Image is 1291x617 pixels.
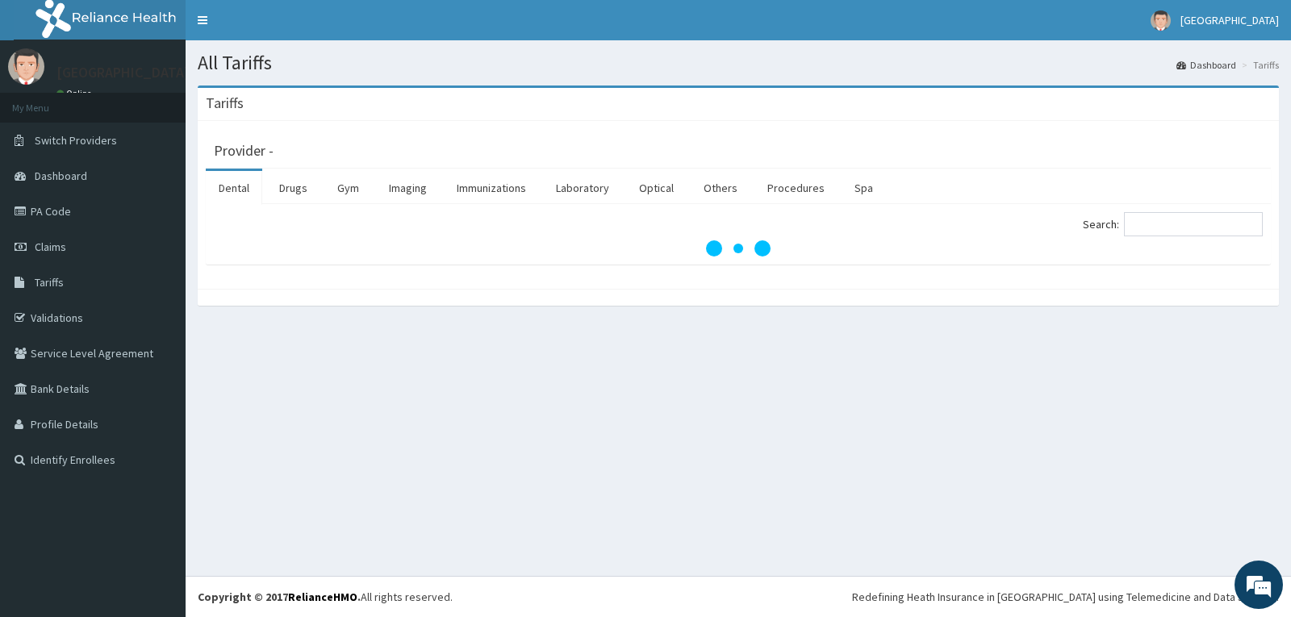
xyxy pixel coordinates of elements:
[198,52,1279,73] h1: All Tariffs
[754,171,838,205] a: Procedures
[1151,10,1171,31] img: User Image
[214,144,274,158] h3: Provider -
[1180,13,1279,27] span: [GEOGRAPHIC_DATA]
[324,171,372,205] a: Gym
[35,240,66,254] span: Claims
[626,171,687,205] a: Optical
[206,96,244,110] h3: Tariffs
[35,275,64,290] span: Tariffs
[444,171,539,205] a: Immunizations
[288,590,357,604] a: RelianceHMO
[1124,212,1263,236] input: Search:
[8,48,44,85] img: User Image
[266,171,320,205] a: Drugs
[1176,58,1236,72] a: Dashboard
[56,65,190,80] p: [GEOGRAPHIC_DATA]
[842,171,886,205] a: Spa
[543,171,622,205] a: Laboratory
[198,590,361,604] strong: Copyright © 2017 .
[706,216,771,281] svg: audio-loading
[56,88,95,99] a: Online
[691,171,750,205] a: Others
[35,169,87,183] span: Dashboard
[1238,58,1279,72] li: Tariffs
[206,171,262,205] a: Dental
[186,576,1291,617] footer: All rights reserved.
[852,589,1279,605] div: Redefining Heath Insurance in [GEOGRAPHIC_DATA] using Telemedicine and Data Science!
[376,171,440,205] a: Imaging
[1083,212,1263,236] label: Search:
[35,133,117,148] span: Switch Providers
